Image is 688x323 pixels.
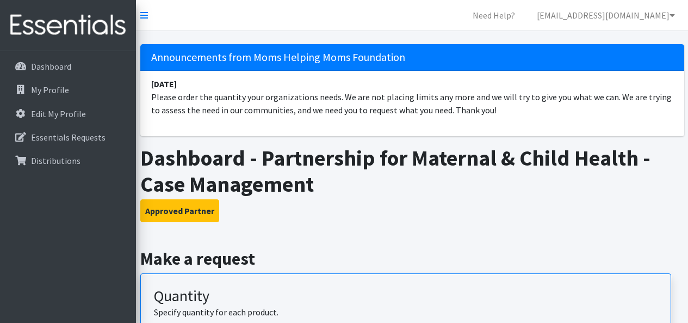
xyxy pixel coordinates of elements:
a: Need Help? [464,4,524,26]
a: Essentials Requests [4,126,132,148]
img: HumanEssentials [4,7,132,44]
p: Distributions [31,155,80,166]
h5: Announcements from Moms Helping Moms Foundation [140,44,684,71]
h1: Dashboard - Partnership for Maternal & Child Health - Case Management [140,145,684,197]
a: Dashboard [4,56,132,77]
strong: [DATE] [151,78,177,89]
a: My Profile [4,79,132,101]
p: Edit My Profile [31,108,86,119]
h2: Make a request [140,248,684,269]
button: Approved Partner [140,199,219,222]
a: Edit My Profile [4,103,132,125]
a: [EMAIL_ADDRESS][DOMAIN_NAME] [528,4,684,26]
p: Dashboard [31,61,71,72]
p: Specify quantity for each product. [154,306,658,319]
li: Please order the quantity your organizations needs. We are not placing limits any more and we wil... [140,71,684,123]
h3: Quantity [154,287,658,306]
a: Distributions [4,150,132,172]
p: Essentials Requests [31,132,106,143]
p: My Profile [31,84,69,95]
